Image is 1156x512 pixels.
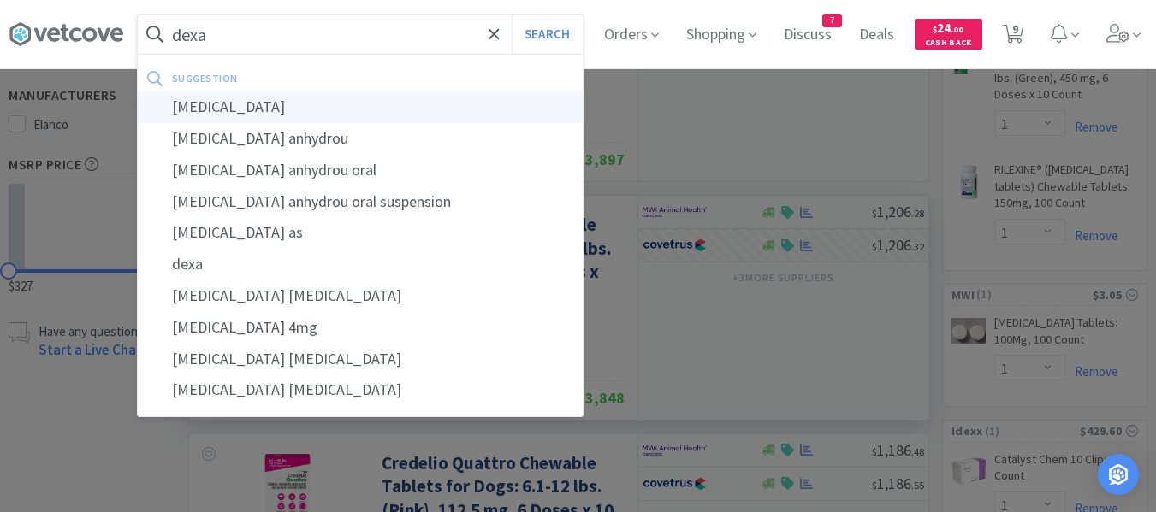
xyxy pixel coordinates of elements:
[777,27,839,43] a: Discuss7
[933,24,937,35] span: $
[823,15,841,26] span: 7
[1098,454,1139,495] div: Open Intercom Messenger
[138,374,583,406] div: [MEDICAL_DATA] [MEDICAL_DATA]
[138,344,583,375] div: [MEDICAL_DATA] [MEDICAL_DATA]
[933,20,963,36] span: 24
[138,249,583,280] div: dexa
[951,24,963,35] span: . 00
[172,65,406,91] div: suggestion
[138,15,583,54] input: Search by item, sku, manufacturer, ingredient, size...
[138,155,583,186] div: [MEDICAL_DATA] anhydrou oral
[138,312,583,344] div: [MEDICAL_DATA] 4mg
[138,91,583,123] div: [MEDICAL_DATA]
[138,186,583,218] div: [MEDICAL_DATA] anhydrou oral suspension
[138,123,583,155] div: [MEDICAL_DATA] anhydrou
[852,27,901,43] a: Deals
[138,217,583,249] div: [MEDICAL_DATA] as
[925,38,972,50] span: Cash Back
[915,11,982,57] a: $24.00Cash Back
[996,29,1031,44] a: 9
[512,15,583,54] button: Search
[138,280,583,312] div: [MEDICAL_DATA] [MEDICAL_DATA]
